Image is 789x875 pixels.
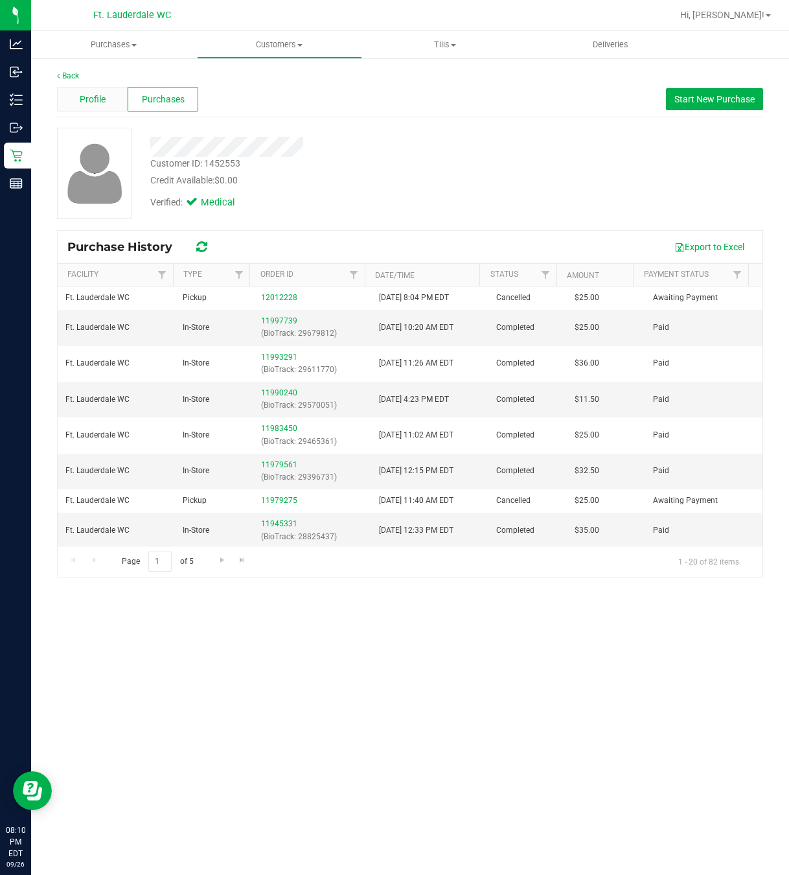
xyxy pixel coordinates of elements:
span: In-Store [183,393,209,406]
span: [DATE] 12:15 PM EDT [379,465,453,477]
span: Paid [653,429,669,441]
span: Completed [496,429,534,441]
span: $25.00 [575,292,599,304]
span: Start New Purchase [674,94,755,104]
span: Purchases [31,39,197,51]
span: Purchases [142,93,185,106]
a: Payment Status [644,270,709,279]
div: Verified: [150,196,253,210]
div: Customer ID: 1452553 [150,157,240,170]
a: Customers [197,31,363,58]
p: (BioTrack: 29396731) [261,471,363,484]
span: In-Store [183,465,209,477]
span: Ft. Lauderdale WC [93,10,171,21]
span: Customers [198,39,362,51]
span: $25.00 [575,495,599,507]
a: Order ID [260,270,293,279]
span: Paid [653,465,669,477]
inline-svg: Analytics [10,38,23,51]
span: Profile [80,93,106,106]
a: 11983450 [261,424,297,433]
span: In-Store [183,321,209,334]
span: Pickup [183,292,207,304]
button: Export to Excel [666,236,753,258]
a: 11993291 [261,353,297,362]
span: Deliveries [575,39,646,51]
span: Medical [201,196,253,210]
span: Awaiting Payment [653,292,718,304]
div: Credit Available: [150,174,494,187]
span: Awaiting Payment [653,495,718,507]
inline-svg: Outbound [10,121,23,134]
span: Ft. Lauderdale WC [65,321,130,334]
span: Ft. Lauderdale WC [65,495,130,507]
span: [DATE] 10:20 AM EDT [379,321,453,334]
span: Ft. Lauderdale WC [65,429,130,441]
p: 09/26 [6,859,25,869]
span: $32.50 [575,465,599,477]
a: 11945331 [261,519,297,528]
a: Go to the next page [212,552,231,569]
a: Filter [152,264,173,286]
span: $35.00 [575,524,599,537]
span: [DATE] 11:02 AM EDT [379,429,453,441]
span: In-Store [183,357,209,369]
a: Tills [362,31,528,58]
p: (BioTrack: 29611770) [261,364,363,376]
span: $25.00 [575,429,599,441]
span: Paid [653,524,669,537]
span: [DATE] 12:33 PM EDT [379,524,453,537]
p: (BioTrack: 29465361) [261,436,363,448]
a: 11979275 [261,496,297,505]
a: Filter [343,264,365,286]
button: Start New Purchase [666,88,763,110]
span: Ft. Lauderdale WC [65,292,130,304]
p: (BioTrack: 29679812) [261,327,363,340]
span: Completed [496,393,534,406]
a: Date/Time [375,271,415,280]
span: Hi, [PERSON_NAME]! [680,10,764,20]
a: Deliveries [528,31,694,58]
p: 08:10 PM EDT [6,824,25,859]
span: Tills [363,39,527,51]
span: $25.00 [575,321,599,334]
a: 11997739 [261,316,297,325]
a: Facility [67,270,98,279]
span: Pickup [183,495,207,507]
inline-svg: Retail [10,149,23,162]
span: Page of 5 [111,552,204,572]
span: Ft. Lauderdale WC [65,393,130,406]
a: Go to the last page [233,552,252,569]
span: Paid [653,393,669,406]
a: Back [57,71,79,80]
a: Filter [535,264,556,286]
span: In-Store [183,524,209,537]
a: Type [183,270,202,279]
span: Paid [653,357,669,369]
a: 11990240 [261,388,297,397]
inline-svg: Inbound [10,65,23,78]
span: [DATE] 8:04 PM EDT [379,292,449,304]
span: Ft. Lauderdale WC [65,524,130,537]
span: [DATE] 11:40 AM EDT [379,495,453,507]
span: [DATE] 11:26 AM EDT [379,357,453,369]
span: $36.00 [575,357,599,369]
iframe: Resource center [13,771,52,810]
a: Filter [727,264,748,286]
a: 12012228 [261,293,297,302]
span: Paid [653,321,669,334]
span: Cancelled [496,292,531,304]
span: Ft. Lauderdale WC [65,465,130,477]
span: Completed [496,524,534,537]
a: 11979561 [261,460,297,469]
span: $11.50 [575,393,599,406]
span: In-Store [183,429,209,441]
input: 1 [148,552,172,572]
span: [DATE] 4:23 PM EDT [379,393,449,406]
span: Completed [496,357,534,369]
img: user-icon.png [61,140,129,207]
inline-svg: Reports [10,177,23,190]
span: Cancelled [496,495,531,507]
a: Purchases [31,31,197,58]
span: Purchase History [67,240,185,254]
